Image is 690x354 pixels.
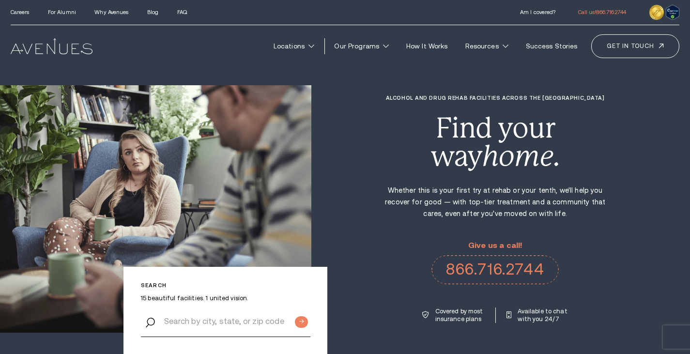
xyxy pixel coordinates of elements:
input: Submit [295,316,307,328]
a: Our Programs [328,37,395,55]
p: 15 beautiful facilities. 1 united vision. [141,294,310,302]
a: Careers [11,9,30,15]
a: Covered by most insurance plans [422,308,486,323]
a: 866.716.2744 [431,255,559,284]
img: Verify Approval for www.avenuesrecovery.com [666,5,679,19]
h1: Alcohol and Drug Rehab Facilities across the [GEOGRAPHIC_DATA] [384,95,606,101]
span: 866.716.2744 [596,9,626,15]
p: Whether this is your first try at rehab or your tenth, we'll help you recover for good — with top... [384,185,606,219]
a: Blog [147,9,158,15]
p: Available to chat with you 24/7 [518,308,568,323]
a: Available to chat with you 24/7 [506,308,568,323]
a: For Alumni [48,9,76,15]
p: Give us a call! [431,241,559,250]
a: Call us!866.716.2744 [578,9,626,15]
a: Am I covered? [520,9,555,15]
i: home. [482,140,560,172]
div: Find your way [384,114,606,170]
a: Success Stories [520,37,584,55]
p: Covered by most insurance plans [435,308,486,323]
a: Get in touch [591,34,679,58]
input: Search by city, state, or zip code [141,306,310,337]
a: FAQ [177,9,187,15]
a: How It Works [400,37,454,55]
a: Locations [267,37,321,55]
a: Verify LegitScript Approval for www.avenuesrecovery.com [666,7,679,15]
a: Why Avenues [94,9,128,15]
a: Resources [459,37,515,55]
p: Search [141,282,310,289]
